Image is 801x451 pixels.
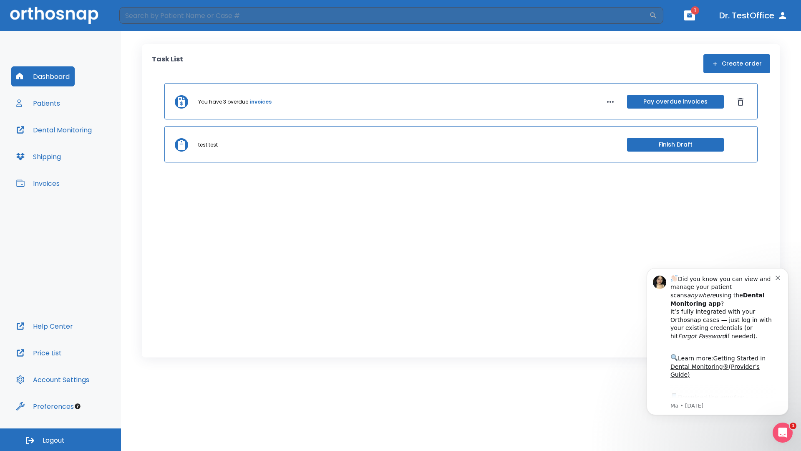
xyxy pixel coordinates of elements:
[250,98,272,106] a: invoices
[703,54,770,73] button: Create order
[141,18,148,25] button: Dismiss notification
[10,7,98,24] img: Orthosnap
[11,147,66,167] button: Shipping
[734,95,747,109] button: Dismiss
[11,370,94,390] button: Account Settings
[773,423,793,443] iframe: Intercom live chat
[198,98,248,106] p: You have 3 overdue
[74,403,81,410] div: Tooltip anchor
[11,396,79,416] button: Preferences
[152,54,183,73] p: Task List
[36,136,141,179] div: Download the app: | ​ Let us know if you need help getting started!
[11,316,78,336] button: Help Center
[36,138,111,153] a: App Store
[11,343,67,363] button: Price List
[198,141,218,149] p: test test
[716,8,791,23] button: Dr. TestOffice
[43,436,65,445] span: Logout
[790,423,796,429] span: 1
[627,138,724,152] button: Finish Draft
[11,66,75,86] button: Dashboard
[36,147,141,154] p: Message from Ma, sent 3w ago
[11,173,65,193] button: Invoices
[634,256,801,428] iframe: Intercom notifications message
[691,6,699,15] span: 1
[119,7,649,24] input: Search by Patient Name or Case #
[627,95,724,109] button: Pay overdue invoices
[11,120,97,140] button: Dental Monitoring
[11,93,65,113] button: Patients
